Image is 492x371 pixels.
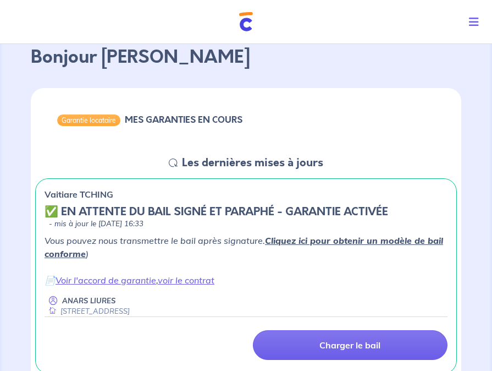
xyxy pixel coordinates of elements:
p: Vaitiare TCHING [45,188,113,201]
p: Charger le bail [319,340,380,351]
div: state: CONTRACT-SIGNED, Context: IN-LANDLORD,IS-GL-CAUTION-IN-LANDLORD [45,205,447,230]
p: ANARS LIURES [62,296,115,306]
em: 📄 , [45,275,214,286]
h5: Les dernières mises à jours [182,156,323,170]
img: Cautioneo [239,12,253,31]
a: Voir l'accord de garantie [56,275,156,286]
a: voir le contrat [158,275,214,286]
p: - mis à jour le [DATE] 16:33 [49,219,143,230]
em: Vous pouvez nous transmettre le bail après signature. ) [45,235,443,259]
p: Bonjour [PERSON_NAME] [31,44,461,70]
div: Garantie locataire [57,114,120,126]
h6: MES GARANTIES EN COURS [125,114,242,125]
h5: ✅️️️ EN ATTENTE DU BAIL SIGNÉ ET PARAPHÉ - GARANTIE ACTIVÉE [45,205,388,219]
a: Cliquez ici pour obtenir un modèle de bail conforme [45,235,443,259]
button: Toggle navigation [460,8,492,36]
a: Charger le bail [253,330,448,360]
div: [STREET_ADDRESS] [45,306,130,317]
